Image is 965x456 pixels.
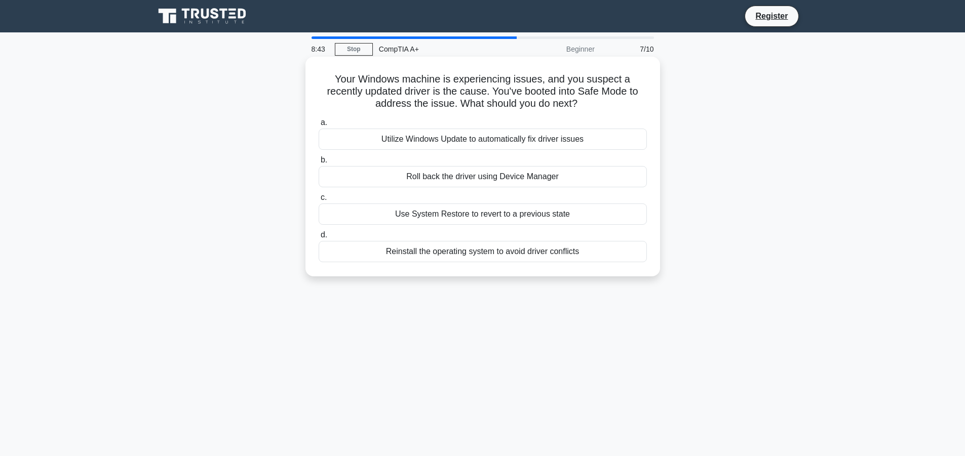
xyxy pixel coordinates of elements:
[321,193,327,201] span: c.
[749,10,794,22] a: Register
[321,230,327,239] span: d.
[319,241,647,262] div: Reinstall the operating system to avoid driver conflicts
[512,39,601,59] div: Beginner
[319,203,647,225] div: Use System Restore to revert to a previous state
[321,118,327,127] span: a.
[335,43,373,56] a: Stop
[373,39,512,59] div: CompTIA A+
[319,166,647,187] div: Roll back the driver using Device Manager
[319,129,647,150] div: Utilize Windows Update to automatically fix driver issues
[305,39,335,59] div: 8:43
[321,155,327,164] span: b.
[601,39,660,59] div: 7/10
[318,73,648,110] h5: Your Windows machine is experiencing issues, and you suspect a recently updated driver is the cau...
